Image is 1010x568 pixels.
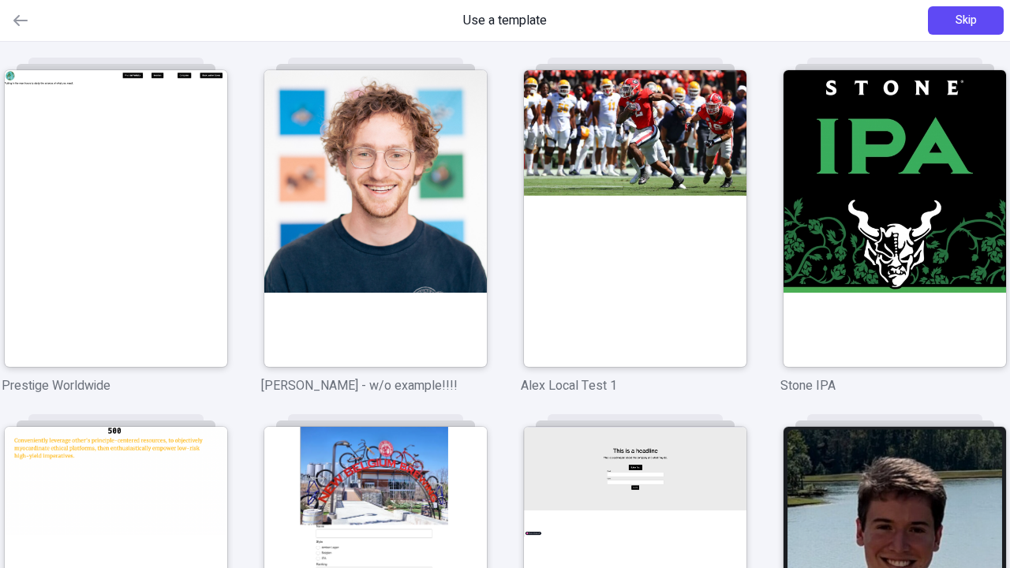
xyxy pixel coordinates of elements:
span: Use a template [463,11,547,30]
button: Skip [928,6,1004,35]
p: Prestige Worldwide [2,376,230,395]
p: [PERSON_NAME] - w/o example!!!! [261,376,489,395]
p: Stone IPA [780,376,1008,395]
span: Skip [956,12,977,29]
p: Alex Local Test 1 [521,376,749,395]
